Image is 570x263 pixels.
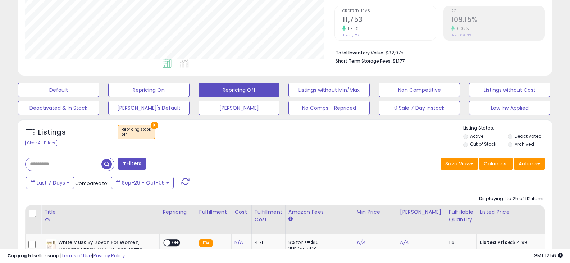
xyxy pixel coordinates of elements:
button: Deactivated & In Stock [18,101,99,115]
p: Listing States: [463,125,552,132]
label: Archived [515,141,534,147]
a: Terms of Use [61,252,92,259]
div: Listed Price [480,208,542,216]
button: Non Competitive [379,83,460,97]
div: Repricing [163,208,193,216]
small: Prev: 109.13% [451,33,471,37]
span: Repricing state : [122,127,151,137]
button: Repricing Off [199,83,280,97]
label: Active [470,133,483,139]
span: Compared to: [75,180,108,187]
button: Last 7 Days [26,177,74,189]
a: N/A [357,239,365,246]
strong: Copyright [7,252,33,259]
button: Actions [514,158,545,170]
button: Sep-29 - Oct-05 [111,177,174,189]
div: Fulfillable Quantity [449,208,474,223]
button: No Comps - Repriced [288,101,370,115]
span: ROI [451,9,544,13]
small: Amazon Fees. [288,216,293,222]
b: Listed Price: [480,239,512,246]
b: Short Term Storage Fees: [336,58,392,64]
a: N/A [400,239,409,246]
b: Total Inventory Value: [336,50,384,56]
button: Default [18,83,99,97]
h2: 109.15% [451,15,544,25]
h2: 11,753 [342,15,436,25]
small: FBA [199,239,213,247]
div: 8% for <= $10 [288,239,348,246]
div: Fulfillment Cost [255,208,282,223]
div: Cost [234,208,248,216]
button: × [151,122,158,129]
a: Privacy Policy [93,252,125,259]
a: N/A [234,239,243,246]
div: Displaying 1 to 25 of 112 items [479,195,545,202]
button: Save View [441,158,478,170]
small: 0.02% [455,26,469,31]
button: [PERSON_NAME]'s Default [108,101,190,115]
div: off [122,132,151,137]
span: Last 7 Days [37,179,65,186]
button: Repricing On [108,83,190,97]
div: [PERSON_NAME] [400,208,443,216]
div: $14.99 [480,239,539,246]
div: Amazon Fees [288,208,351,216]
button: Listings without Cost [469,83,550,97]
h5: Listings [38,127,66,137]
button: Filters [118,158,146,170]
small: 1.96% [346,26,359,31]
small: Prev: 11,527 [342,33,359,37]
span: Columns [484,160,506,167]
label: Out of Stock [470,141,496,147]
button: [PERSON_NAME] [199,101,280,115]
div: Title [44,208,156,216]
img: 31kyM83giFL._SL40_.jpg [46,239,56,254]
li: $32,975 [336,48,539,56]
span: Ordered Items [342,9,436,13]
button: 0 Sale 7 Day instock [379,101,460,115]
span: $1,177 [393,58,405,64]
div: 4.71 [255,239,280,246]
button: Columns [479,158,513,170]
span: 2025-10-13 12:56 GMT [534,252,563,259]
b: White Musk By Jovan For Women, Cologne Spray, 3.25-Ounce Bottle [58,239,146,254]
button: Listings without Min/Max [288,83,370,97]
div: 116 [449,239,471,246]
span: OFF [170,240,182,246]
div: Min Price [357,208,394,216]
button: Low Inv Applied [469,101,550,115]
span: Sep-29 - Oct-05 [122,179,165,186]
div: seller snap | | [7,253,125,259]
div: Clear All Filters [25,140,57,146]
label: Deactivated [515,133,542,139]
div: Fulfillment [199,208,228,216]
